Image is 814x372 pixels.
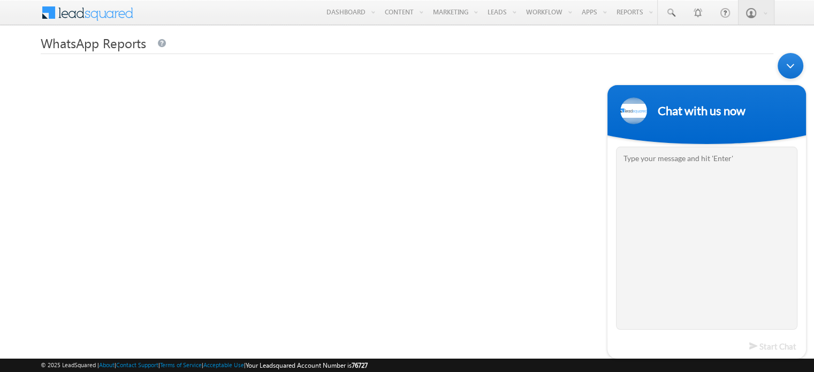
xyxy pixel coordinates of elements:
[116,361,158,368] a: Contact Support
[99,361,115,368] a: About
[602,48,811,364] iframe: SalesIQ Chatwindow
[160,361,202,368] a: Terms of Service
[352,361,368,369] span: 76727
[41,360,368,370] span: © 2025 LeadSquared | | | | |
[203,361,244,368] a: Acceptable Use
[246,361,368,369] span: Your Leadsquared Account Number is
[41,34,146,51] span: WhatsApp Reports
